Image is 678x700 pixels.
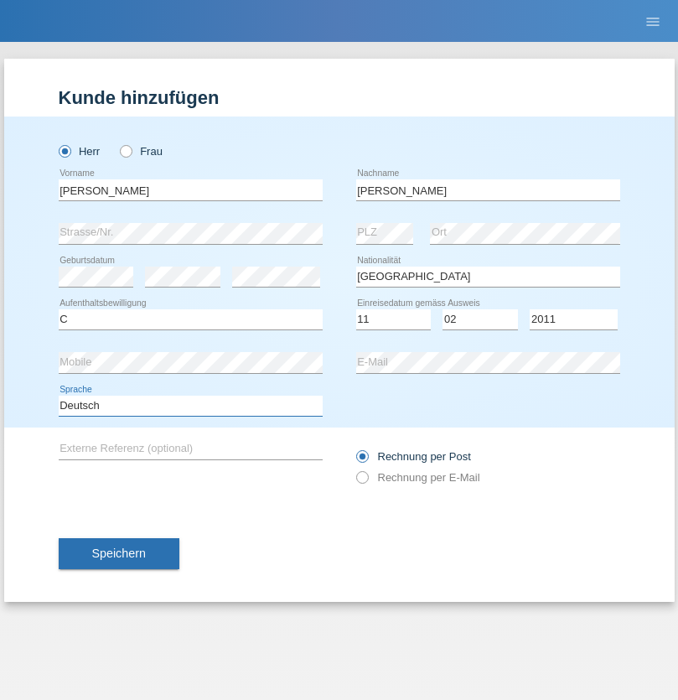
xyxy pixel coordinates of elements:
span: Speichern [92,547,146,560]
label: Herr [59,145,101,158]
input: Frau [120,145,131,156]
label: Frau [120,145,163,158]
label: Rechnung per Post [356,450,471,463]
i: menu [644,13,661,30]
input: Rechnung per Post [356,450,367,471]
label: Rechnung per E-Mail [356,471,480,484]
input: Rechnung per E-Mail [356,471,367,492]
button: Speichern [59,538,179,570]
input: Herr [59,145,70,156]
h1: Kunde hinzufügen [59,87,620,108]
a: menu [636,16,670,26]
